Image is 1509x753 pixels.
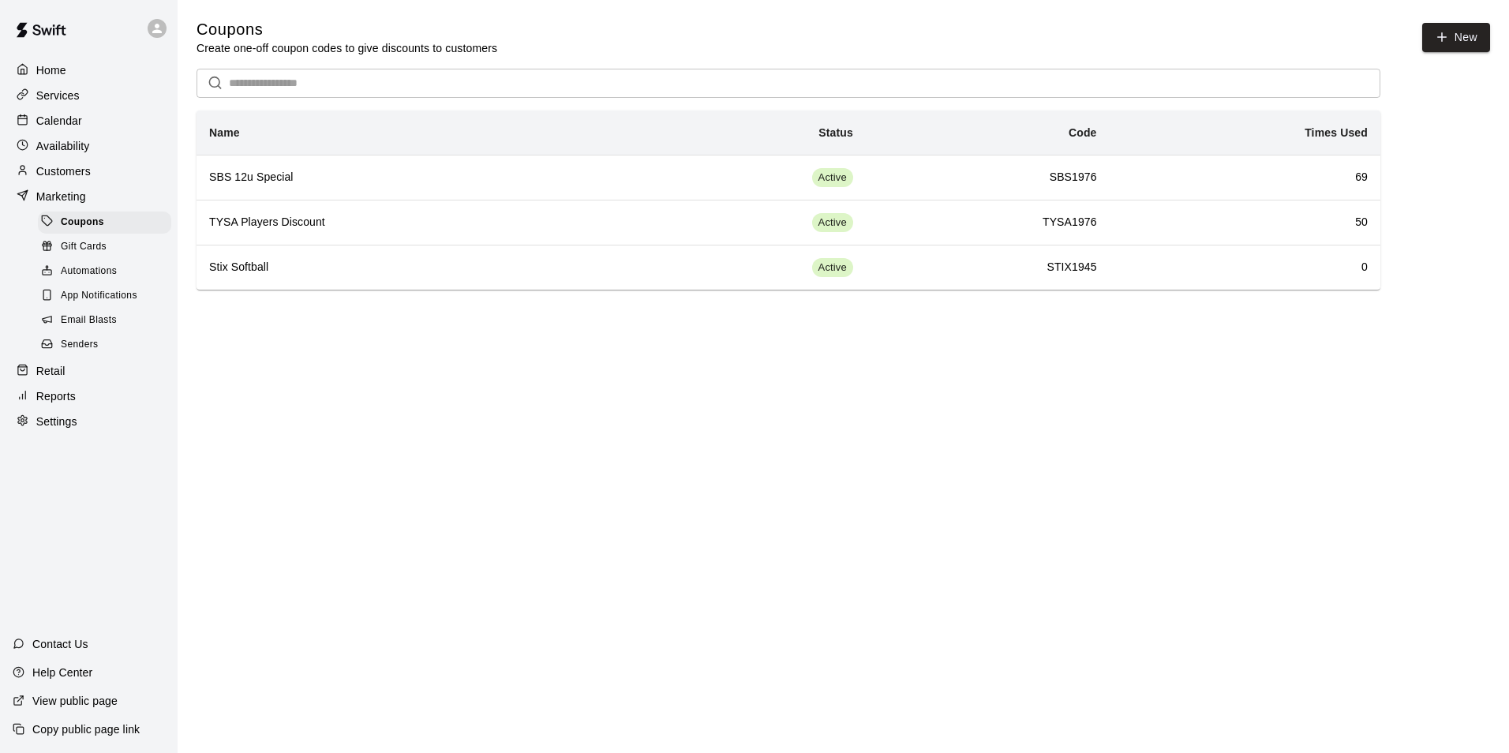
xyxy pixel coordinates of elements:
b: Code [1069,126,1097,139]
b: Name [209,126,240,139]
a: Reports [13,384,165,408]
a: Marketing [13,185,165,208]
a: Calendar [13,109,165,133]
b: Status [818,126,853,139]
a: Retail [13,359,165,383]
h6: TYSA Players Discount [209,214,617,231]
h6: TYSA1976 [878,214,1097,231]
a: Gift Cards [38,234,178,259]
div: Gift Cards [38,236,171,258]
div: Automations [38,260,171,283]
p: View public page [32,693,118,709]
span: Gift Cards [61,239,107,255]
h6: 0 [1122,259,1368,276]
span: Active [812,215,853,230]
p: Copy public page link [32,721,140,737]
h6: 69 [1122,169,1368,186]
div: Email Blasts [38,309,171,332]
a: Availability [13,134,165,158]
a: Email Blasts [38,309,178,333]
p: Marketing [36,189,86,204]
h6: SBS 12u Special [209,169,617,186]
h6: STIX1945 [878,259,1097,276]
table: simple table [197,111,1380,290]
h5: Coupons [197,19,497,40]
span: Active [812,260,853,275]
p: Help Center [32,665,92,680]
p: Customers [36,163,91,179]
p: Reports [36,388,76,404]
span: Senders [61,337,99,353]
a: Customers [13,159,165,183]
a: Senders [38,333,178,358]
a: Coupons [38,210,178,234]
b: Times Used [1305,126,1368,139]
span: Email Blasts [61,313,117,328]
a: Home [13,58,165,82]
button: New [1422,23,1490,52]
a: Services [13,84,165,107]
a: Settings [13,410,165,433]
a: App Notifications [38,284,178,309]
p: Home [36,62,66,78]
span: App Notifications [61,288,137,304]
span: Active [812,170,853,185]
p: Calendar [36,113,82,129]
p: Retail [36,363,66,379]
h6: SBS1976 [878,169,1097,186]
div: App Notifications [38,285,171,307]
p: Contact Us [32,636,88,652]
a: Automations [38,260,178,284]
div: Coupons [38,212,171,234]
h6: 50 [1122,214,1368,231]
p: Create one-off coupon codes to give discounts to customers [197,40,497,56]
h6: Stix Softball [209,259,617,276]
span: Coupons [61,215,104,230]
p: Availability [36,138,90,154]
p: Settings [36,414,77,429]
p: Services [36,88,80,103]
div: Senders [38,334,171,356]
span: Automations [61,264,117,279]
